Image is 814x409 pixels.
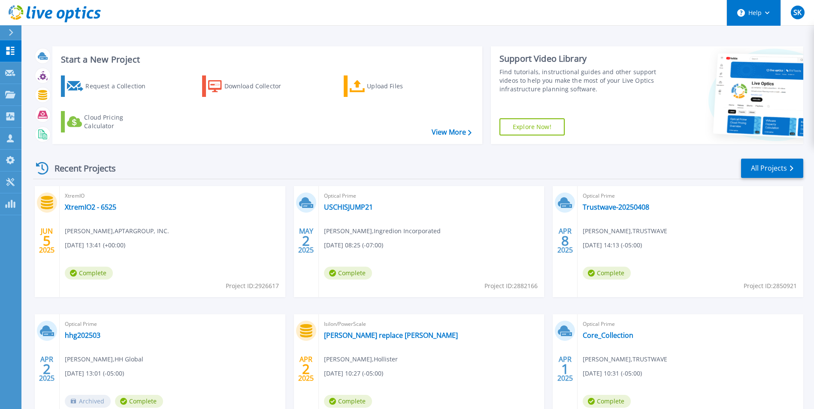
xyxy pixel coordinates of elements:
div: MAY 2025 [298,225,314,256]
span: [DATE] 13:01 (-05:00) [65,369,124,378]
a: hhg202503 [65,331,100,340]
div: APR 2025 [557,225,573,256]
span: Complete [324,267,372,280]
span: Complete [583,395,631,408]
span: [PERSON_NAME] , Ingredion Incorporated [324,226,441,236]
span: Optical Prime [65,319,280,329]
span: Complete [583,267,631,280]
a: Trustwave-20250408 [583,203,649,211]
a: Core_Collection [583,331,633,340]
span: [PERSON_NAME] , APTARGROUP, INC. [65,226,169,236]
span: Complete [324,395,372,408]
a: Download Collector [202,75,298,97]
a: View More [432,128,472,136]
span: 1 [561,365,569,373]
a: All Projects [741,159,803,178]
a: Request a Collection [61,75,157,97]
a: Upload Files [344,75,439,97]
span: Optical Prime [324,191,539,201]
span: [DATE] 10:31 (-05:00) [583,369,642,378]
h3: Start a New Project [61,55,471,64]
div: Download Collector [224,78,293,95]
span: Optical Prime [583,319,798,329]
span: Project ID: 2850921 [744,281,797,291]
a: Cloud Pricing Calculator [61,111,157,132]
span: Archived [65,395,111,408]
a: USCHISJUMP21 [324,203,373,211]
span: Project ID: 2882166 [484,281,538,291]
span: [PERSON_NAME] , HH Global [65,355,143,364]
span: Project ID: 2926617 [226,281,279,291]
div: Cloud Pricing Calculator [84,113,153,130]
span: 5 [43,237,51,244]
div: APR 2025 [557,353,573,385]
div: Support Video Library [499,53,659,64]
span: [PERSON_NAME] , Hollister [324,355,398,364]
div: Upload Files [367,78,436,95]
span: [PERSON_NAME] , TRUSTWAVE [583,355,667,364]
a: [PERSON_NAME] replace [PERSON_NAME] [324,331,458,340]
div: Request a Collection [85,78,154,95]
span: XtremIO [65,191,280,201]
span: 2 [43,365,51,373]
span: [PERSON_NAME] , TRUSTWAVE [583,226,667,236]
span: SK [793,9,802,16]
span: Complete [115,395,163,408]
div: APR 2025 [298,353,314,385]
div: APR 2025 [39,353,55,385]
div: Recent Projects [33,158,127,179]
span: [DATE] 10:27 (-05:00) [324,369,383,378]
div: Find tutorials, instructional guides and other support videos to help you make the most of your L... [499,68,659,93]
span: Complete [65,267,113,280]
div: JUN 2025 [39,225,55,256]
span: 8 [561,237,569,244]
span: [DATE] 13:41 (+00:00) [65,241,125,250]
span: [DATE] 14:13 (-05:00) [583,241,642,250]
span: 2 [302,365,310,373]
a: Explore Now! [499,118,565,135]
a: XtremIO2 - 6525 [65,203,116,211]
span: 2 [302,237,310,244]
span: Isilon/PowerScale [324,319,539,329]
span: [DATE] 08:25 (-07:00) [324,241,383,250]
span: Optical Prime [583,191,798,201]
